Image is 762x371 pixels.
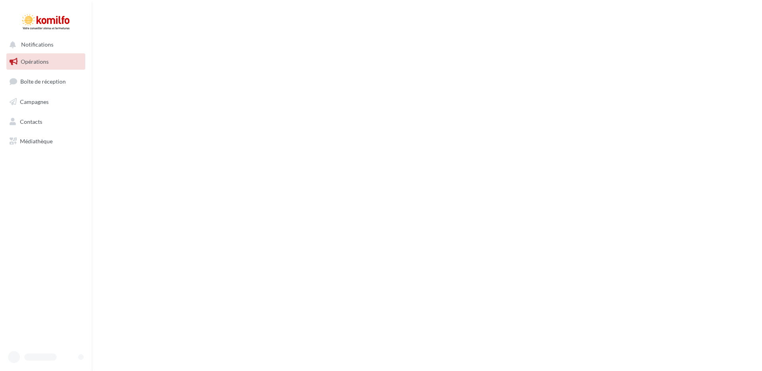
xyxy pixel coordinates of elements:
[20,78,66,85] span: Boîte de réception
[5,53,87,70] a: Opérations
[21,58,49,65] span: Opérations
[20,98,49,105] span: Campagnes
[5,94,87,110] a: Campagnes
[5,133,87,150] a: Médiathèque
[5,113,87,130] a: Contacts
[5,73,87,90] a: Boîte de réception
[21,41,53,48] span: Notifications
[20,138,53,144] span: Médiathèque
[20,118,42,125] span: Contacts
